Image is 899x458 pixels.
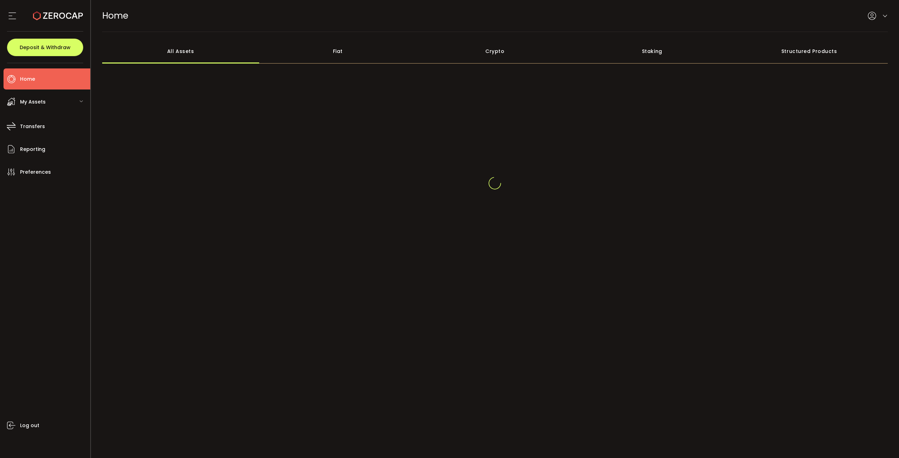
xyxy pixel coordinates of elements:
[20,74,35,84] span: Home
[20,144,45,154] span: Reporting
[20,167,51,177] span: Preferences
[731,39,888,64] div: Structured Products
[102,39,260,64] div: All Assets
[20,121,45,132] span: Transfers
[102,9,128,22] span: Home
[416,39,574,64] div: Crypto
[259,39,416,64] div: Fiat
[20,45,71,50] span: Deposit & Withdraw
[20,97,46,107] span: My Assets
[20,420,39,431] span: Log out
[7,39,83,56] button: Deposit & Withdraw
[573,39,731,64] div: Staking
